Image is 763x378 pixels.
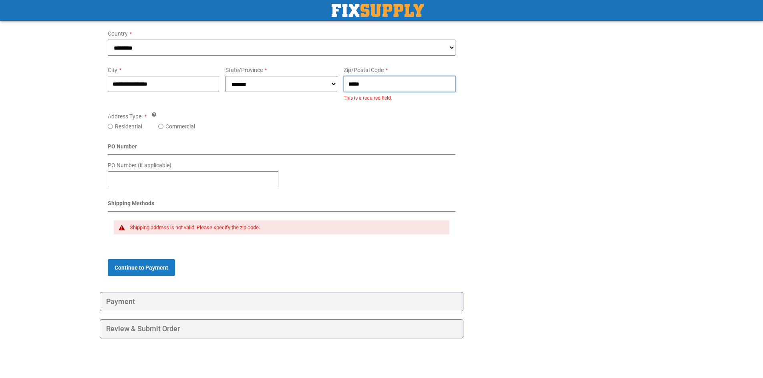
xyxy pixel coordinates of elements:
[344,95,392,101] span: This is a required field.
[100,292,464,311] div: Payment
[115,264,168,271] span: Continue to Payment
[332,4,424,17] img: Fix Industrial Supply
[344,67,384,73] span: Zip/Postal Code
[130,224,442,231] div: Shipping address is not valid. Please specify the zip code.
[165,122,195,130] label: Commercial
[108,113,141,120] span: Address Type
[115,122,142,130] label: Residential
[108,199,456,212] div: Shipping Methods
[332,4,424,17] a: store logo
[108,67,117,73] span: City
[108,162,171,168] span: PO Number (if applicable)
[108,30,128,37] span: Country
[100,319,464,338] div: Review & Submit Order
[225,67,263,73] span: State/Province
[108,142,456,155] div: PO Number
[108,259,175,276] button: Continue to Payment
